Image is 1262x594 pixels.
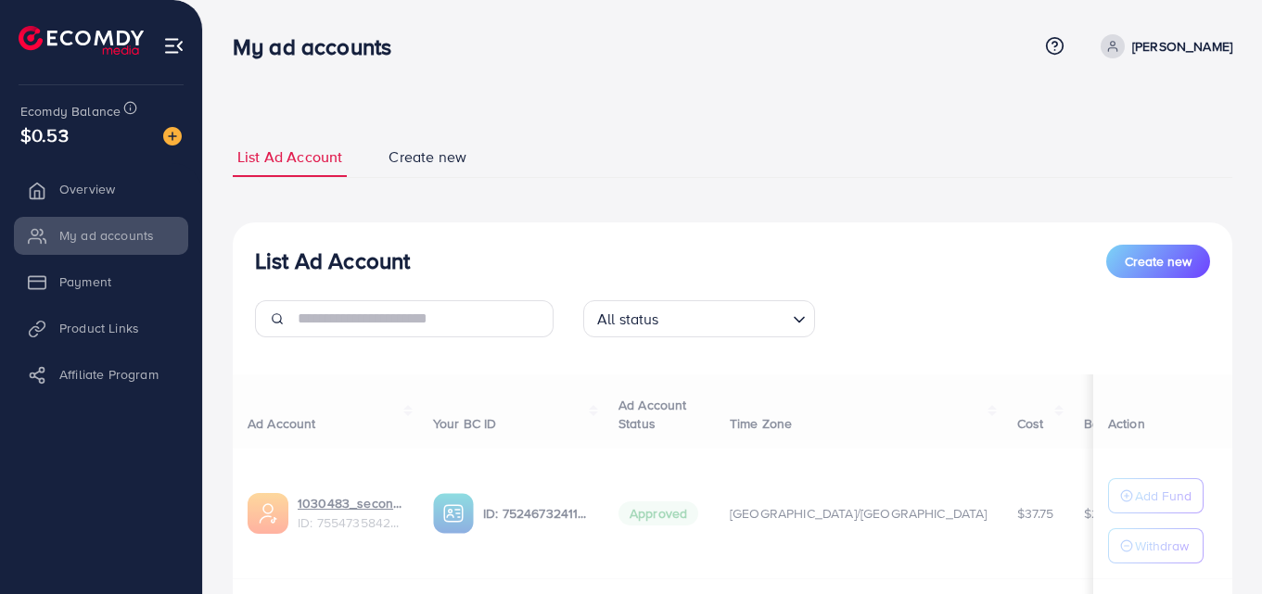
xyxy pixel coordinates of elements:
[20,102,121,120] span: Ecomdy Balance
[237,146,342,168] span: List Ad Account
[1125,252,1192,271] span: Create new
[1132,35,1232,57] p: [PERSON_NAME]
[583,300,815,337] div: Search for option
[665,302,785,333] input: Search for option
[233,33,406,60] h3: My ad accounts
[389,146,466,168] span: Create new
[19,26,144,55] img: logo
[20,121,69,148] span: $0.53
[593,306,663,333] span: All status
[255,247,410,274] h3: List Ad Account
[163,35,185,57] img: menu
[1106,245,1210,278] button: Create new
[163,127,182,145] img: image
[1093,34,1232,58] a: [PERSON_NAME]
